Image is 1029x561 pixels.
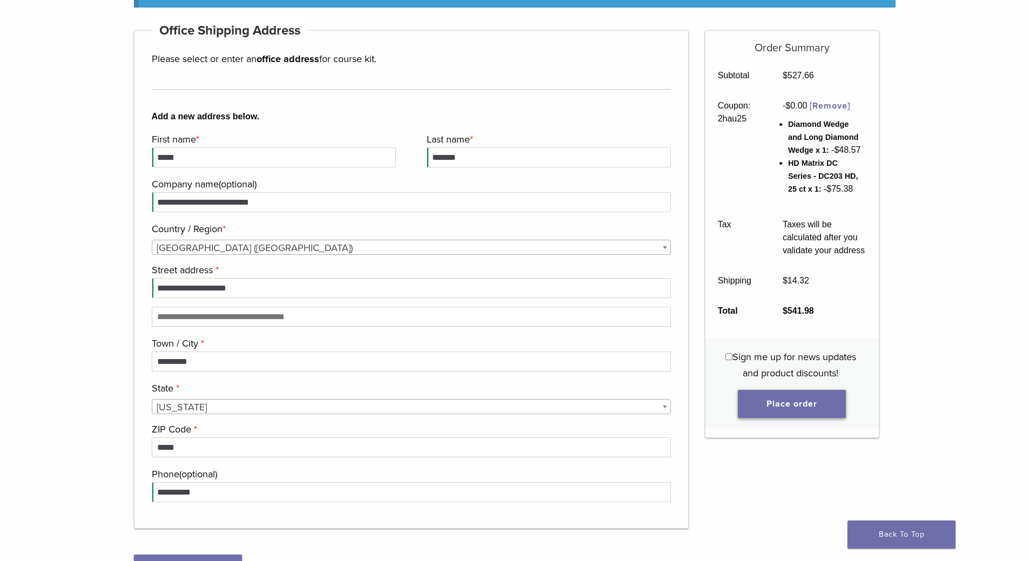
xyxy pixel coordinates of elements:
[152,466,669,482] label: Phone
[152,110,671,123] b: Add a new address below.
[788,120,858,154] span: Diamond Wedge and Long Diamond Wedge x 1:
[705,266,770,296] th: Shipping
[152,221,669,237] label: Country / Region
[732,351,856,379] span: Sign me up for news updates and product discounts!
[705,296,770,326] th: Total
[152,131,393,147] label: First name
[783,276,809,285] bdi: 14.32
[785,101,807,110] span: 0.00
[831,145,860,154] span: - 48.57
[152,240,671,255] span: Country / Region
[725,353,732,360] input: Sign me up for news updates and product discounts!
[826,184,831,193] span: $
[152,400,671,415] span: Arkansas
[705,31,879,55] h5: Order Summary
[152,18,308,44] h4: Office Shipping Address
[788,159,858,193] span: HD Matrix DC Series - DC203 HD, 25 ct x 1:
[705,209,770,266] th: Tax
[783,276,788,285] span: $
[783,306,788,315] span: $
[152,380,669,396] label: State
[705,60,770,91] th: Subtotal
[152,262,669,278] label: Street address
[770,91,878,209] td: -
[785,101,790,110] span: $
[783,71,788,80] span: $
[705,91,770,209] th: Coupon: 2hau25
[848,521,956,549] a: Back To Top
[152,399,671,414] span: State
[783,71,814,80] bdi: 527.66
[783,306,814,315] bdi: 541.98
[179,468,217,480] span: (optional)
[738,390,846,418] button: Place order
[152,51,671,67] p: Please select or enter an for course kit.
[824,184,853,193] span: - 75.38
[770,209,878,266] td: Taxes will be calculated after you validate your address
[427,131,668,147] label: Last name
[152,421,669,437] label: ZIP Code
[810,100,850,111] a: Remove 2hau25 coupon
[219,178,257,190] span: (optional)
[834,145,839,154] span: $
[257,53,319,65] strong: office address
[152,176,669,192] label: Company name
[152,335,669,352] label: Town / City
[152,240,671,255] span: United States (US)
